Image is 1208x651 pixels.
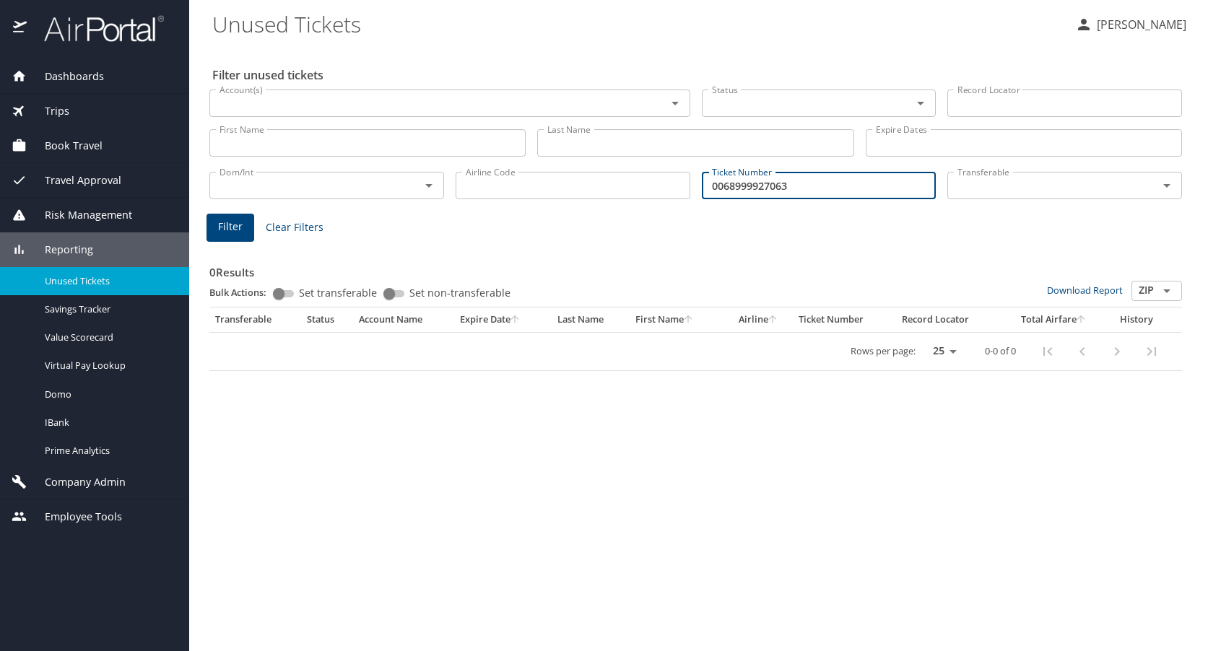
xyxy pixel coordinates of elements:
span: Reporting [27,242,93,258]
th: Last Name [552,307,630,332]
th: Expire Date [454,307,552,332]
span: Virtual Pay Lookup [45,359,172,372]
th: History [1106,307,1167,332]
span: Savings Tracker [45,302,172,316]
button: [PERSON_NAME] [1069,12,1192,38]
h2: Filter unused tickets [212,64,1185,87]
span: IBank [45,416,172,429]
span: Set non-transferable [409,288,510,298]
table: custom pagination table [209,307,1182,371]
button: sort [1077,315,1087,325]
div: Transferable [215,313,295,326]
h3: 0 Results [209,255,1182,281]
button: sort [510,315,521,325]
span: Value Scorecard [45,331,172,344]
th: Ticket Number [793,307,896,332]
th: Account Name [353,307,454,332]
h1: Unused Tickets [212,1,1064,46]
span: Employee Tools [27,509,122,525]
span: Trips [27,103,69,119]
p: [PERSON_NAME] [1092,16,1186,33]
span: Filter [218,218,243,236]
button: Open [419,175,439,196]
select: rows per page [921,341,962,362]
img: icon-airportal.png [13,14,28,43]
button: Open [1157,281,1177,301]
th: Total Airfare [1002,307,1106,332]
th: Airline [724,307,794,332]
span: Company Admin [27,474,126,490]
button: sort [684,315,694,325]
img: airportal-logo.png [28,14,164,43]
span: Unused Tickets [45,274,172,288]
button: Filter [207,214,254,242]
button: sort [768,315,778,325]
th: First Name [630,307,724,332]
p: Bulk Actions: [209,286,278,299]
p: 0-0 of 0 [985,346,1016,356]
span: Travel Approval [27,172,121,188]
a: Download Report [1047,284,1123,297]
p: Rows per page: [851,346,916,356]
span: Dashboards [27,69,104,84]
button: Clear Filters [260,214,329,241]
span: Book Travel [27,138,103,154]
span: Clear Filters [266,219,323,237]
span: Prime Analytics [45,444,172,458]
th: Record Locator [896,307,1002,332]
button: Open [911,93,931,113]
button: Open [665,93,685,113]
span: Risk Management [27,207,132,223]
th: Status [301,307,354,332]
button: Open [1157,175,1177,196]
span: Set transferable [299,288,377,298]
span: Domo [45,388,172,401]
